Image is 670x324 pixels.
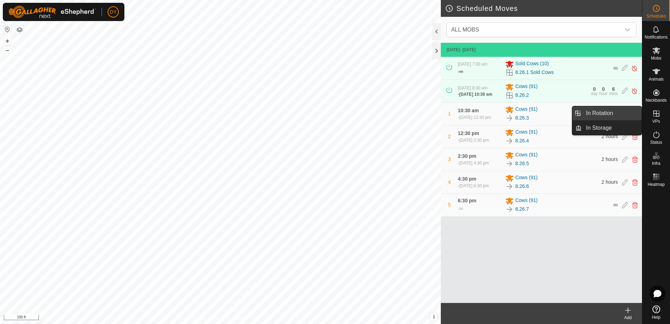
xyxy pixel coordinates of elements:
a: 8.26.2 [515,92,529,99]
button: – [3,46,12,54]
div: - [458,204,463,213]
span: 2 hours [602,179,618,185]
img: To [505,182,514,191]
div: 0 [593,87,596,92]
img: To [505,205,514,214]
button: i [430,313,438,321]
a: Privacy Policy [193,315,219,321]
div: 6 [612,87,615,92]
span: [DATE] [446,47,460,52]
span: 12:30 pm [458,130,479,136]
img: To [505,160,514,168]
span: 2:30 pm [458,153,476,159]
span: ALL MOBS [448,23,621,37]
span: 2 hours [602,156,618,162]
span: ∞ [459,68,463,74]
span: i [433,314,435,320]
span: Sold Cows (10) [515,60,549,68]
li: In Storage [572,121,642,135]
img: Gallagher Logo [8,6,96,18]
span: 2 hours [602,134,618,139]
a: 8.26.3 [515,114,529,122]
a: 8.26.6 [515,183,529,190]
span: Cows (91) [515,83,538,91]
span: ALL MOBS [451,27,479,33]
span: Cows (91) [515,128,538,137]
span: [DATE] 4:30 pm [459,161,488,166]
span: DY [110,8,116,16]
span: In Storage [586,124,612,132]
div: - [458,114,491,121]
button: + [3,37,12,45]
span: [DATE] 10:30 am [459,92,492,97]
span: Infra [652,161,660,166]
a: 8.26.5 [515,160,529,167]
li: In Rotation [572,106,642,120]
span: - [DATE] [460,47,476,52]
span: ∞ [613,201,618,208]
span: Neckbands [645,98,666,102]
button: Reset Map [3,25,12,34]
span: Help [652,315,661,319]
div: day [591,92,597,96]
div: - [458,160,488,166]
img: Turn off schedule move [631,65,638,72]
span: [DATE] 7:00 am [458,62,487,67]
div: - [458,137,488,143]
span: Cows (91) [515,197,538,205]
span: 3 [448,156,451,162]
span: 4:30 pm [458,176,476,182]
a: Contact Us [227,315,248,321]
span: [DATE] 6:30 pm [459,183,488,188]
span: 10:30 am [458,108,479,113]
div: - [458,91,492,97]
a: In Storage [582,121,642,135]
a: In Rotation [582,106,642,120]
img: To [505,137,514,145]
span: Cows (91) [515,151,538,160]
a: 8.26.7 [515,205,529,213]
span: 4 [448,179,451,185]
div: mins [609,92,618,96]
div: - [458,183,488,189]
span: Schedules [646,14,666,18]
div: Add [614,315,642,321]
span: [DATE] 12:30 pm [459,115,491,120]
a: Help [642,303,670,322]
span: ∞ [459,205,463,211]
div: hour [599,92,608,96]
span: [DATE] 8:30 am [458,86,487,90]
span: 6:30 pm [458,198,476,203]
span: Cows (91) [515,106,538,114]
span: VPs [652,119,660,123]
img: Turn off schedule move [631,87,638,95]
img: To [505,114,514,122]
a: 8.26.4 [515,137,529,144]
div: - [458,67,463,76]
button: Map Layers [15,26,24,34]
a: 8.26.1 Sold Cows [515,69,554,76]
div: dropdown trigger [621,23,635,37]
span: [DATE] 2:30 pm [459,138,488,143]
span: Notifications [645,35,668,39]
span: Mobs [651,56,661,60]
span: ∞ [613,65,618,72]
span: Animals [649,77,664,81]
span: In Rotation [586,109,613,117]
span: 1 [448,111,451,116]
h2: Scheduled Moves [445,4,642,13]
span: 2 [448,134,451,139]
span: 5 [448,202,451,208]
span: Cows (91) [515,174,538,182]
span: Heatmap [648,182,665,187]
span: Status [650,140,662,144]
div: 0 [602,87,605,92]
